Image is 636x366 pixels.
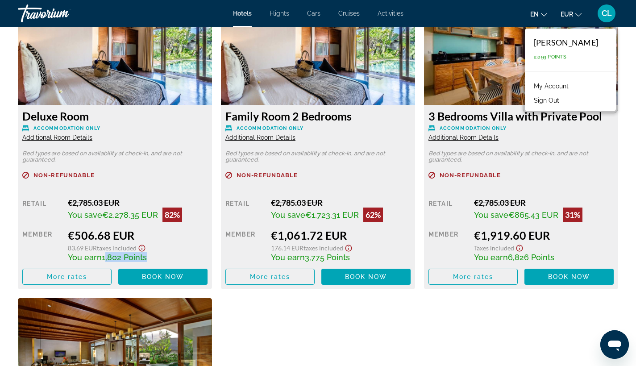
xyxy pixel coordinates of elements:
span: Accommodation Only [33,125,100,131]
button: Show Taxes and Fees disclaimer [137,242,147,252]
span: Accommodation Only [440,125,507,131]
span: You earn [68,253,102,262]
span: Additional Room Details [225,134,295,141]
span: Accommodation Only [237,125,303,131]
span: Taxes included [97,244,137,252]
button: Change language [530,8,547,21]
button: More rates [225,269,315,285]
button: Show Taxes and Fees disclaimer [343,242,354,252]
div: 31% [563,208,582,222]
div: Member [225,229,264,262]
span: Non-refundable [440,172,501,178]
span: 2,093 Points [534,54,566,60]
span: Additional Room Details [22,134,92,141]
span: More rates [453,273,494,280]
a: Cruises [338,10,360,17]
button: More rates [22,269,112,285]
p: Bed types are based on availability at check-in, and are not guaranteed. [22,150,208,163]
span: EUR [561,11,573,18]
span: 6,826 Points [508,253,554,262]
p: Bed types are based on availability at check-in, and are not guaranteed. [225,150,411,163]
div: Retail [428,198,467,222]
span: 176.14 EUR [271,244,303,252]
h3: Deluxe Room [22,109,208,123]
iframe: Bouton de lancement de la fenêtre de messagerie [600,330,629,359]
span: €865.43 EUR [508,210,558,220]
a: Hotels [233,10,252,17]
span: Non-refundable [33,172,95,178]
span: Non-refundable [237,172,298,178]
button: Change currency [561,8,582,21]
div: €506.68 EUR [68,229,208,242]
h3: 3 Bedrooms Villa with Private Pool [428,109,614,123]
button: Book now [118,269,208,285]
span: 3,775 Points [305,253,350,262]
button: Show Taxes and Fees disclaimer [514,242,525,252]
button: Sign Out [529,95,564,106]
button: More rates [428,269,518,285]
div: €2,785.03 EUR [68,198,208,208]
div: €2,785.03 EUR [271,198,411,208]
span: CL [602,9,612,18]
span: Taxes included [303,244,343,252]
span: Book now [548,273,590,280]
span: €1,723.31 EUR [305,210,359,220]
span: Book now [345,273,387,280]
div: €1,061.72 EUR [271,229,411,242]
div: [PERSON_NAME] [534,37,598,47]
h3: Family Room 2 Bedrooms [225,109,411,123]
div: Member [428,229,467,262]
span: You earn [271,253,305,262]
span: You save [271,210,305,220]
span: Taxes included [474,244,514,252]
span: en [530,11,539,18]
span: €2,278.35 EUR [102,210,158,220]
p: Bed types are based on availability at check-in, and are not guaranteed. [428,150,614,163]
div: €2,785.03 EUR [474,198,614,208]
button: Book now [321,269,411,285]
div: Retail [225,198,264,222]
a: Travorium [18,2,107,25]
button: User Menu [595,4,618,23]
div: Retail [22,198,61,222]
span: Additional Room Details [428,134,499,141]
span: 83.69 EUR [68,244,97,252]
div: 62% [363,208,383,222]
div: 82% [162,208,182,222]
span: More rates [47,273,87,280]
div: €1,919.60 EUR [474,229,614,242]
a: Flights [270,10,289,17]
span: More rates [250,273,291,280]
span: You save [474,210,508,220]
span: You earn [474,253,508,262]
a: Activities [378,10,403,17]
span: 1,802 Points [102,253,147,262]
span: Book now [142,273,184,280]
div: Member [22,229,61,262]
a: My Account [529,80,573,92]
a: Cars [307,10,320,17]
button: Book now [524,269,614,285]
span: You save [68,210,102,220]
